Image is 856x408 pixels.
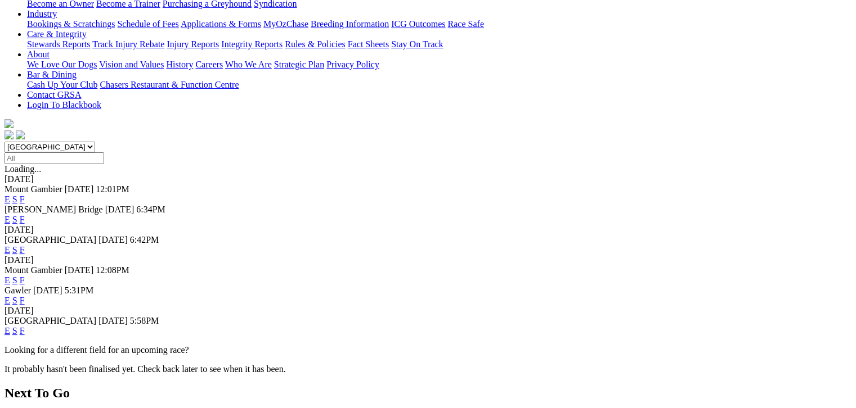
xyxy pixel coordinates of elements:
a: E [5,245,10,255]
a: Stewards Reports [27,39,90,49]
div: [DATE] [5,306,851,316]
span: [DATE] [33,285,62,295]
span: [DATE] [65,184,94,194]
a: S [12,215,17,224]
h2: Next To Go [5,386,851,401]
a: Schedule of Fees [117,19,178,29]
span: 12:08PM [96,265,129,275]
img: facebook.svg [5,130,14,139]
a: Integrity Reports [221,39,283,49]
p: Looking for a different field for an upcoming race? [5,345,851,355]
span: 5:31PM [65,285,94,295]
partial: It probably hasn't been finalised yet. Check back later to see when it has been. [5,364,286,374]
a: About [27,49,50,59]
div: Industry [27,19,851,29]
a: Fact Sheets [348,39,389,49]
a: Bar & Dining [27,70,77,79]
a: F [20,326,25,336]
a: Chasers Restaurant & Function Centre [100,80,239,89]
span: Mount Gambier [5,265,62,275]
span: 5:58PM [130,316,159,325]
a: E [5,275,10,285]
span: Loading... [5,164,41,174]
span: [GEOGRAPHIC_DATA] [5,316,96,325]
a: Race Safe [447,19,483,29]
a: S [12,326,17,336]
a: History [166,60,193,69]
a: F [20,215,25,224]
a: E [5,215,10,224]
a: Cash Up Your Club [27,80,97,89]
span: 12:01PM [96,184,129,194]
span: 6:34PM [136,205,165,214]
a: MyOzChase [263,19,308,29]
a: Contact GRSA [27,90,81,99]
input: Select date [5,152,104,164]
a: Applications & Forms [181,19,261,29]
span: [PERSON_NAME] Bridge [5,205,103,214]
a: Bookings & Scratchings [27,19,115,29]
a: F [20,296,25,305]
a: Care & Integrity [27,29,87,39]
a: Who We Are [225,60,272,69]
span: Gawler [5,285,31,295]
img: twitter.svg [16,130,25,139]
div: Care & Integrity [27,39,851,49]
a: S [12,275,17,285]
div: [DATE] [5,174,851,184]
span: [DATE] [98,316,128,325]
a: Industry [27,9,57,19]
div: Bar & Dining [27,80,851,90]
span: [GEOGRAPHIC_DATA] [5,235,96,244]
a: Vision and Values [99,60,164,69]
a: Privacy Policy [326,60,379,69]
a: Strategic Plan [274,60,324,69]
a: E [5,194,10,204]
a: Careers [195,60,223,69]
a: Login To Blackbook [27,100,101,110]
a: ICG Outcomes [391,19,445,29]
a: Rules & Policies [285,39,346,49]
span: 6:42PM [130,235,159,244]
div: [DATE] [5,255,851,265]
div: [DATE] [5,225,851,235]
a: Injury Reports [167,39,219,49]
span: Mount Gambier [5,184,62,194]
a: S [12,194,17,204]
span: [DATE] [98,235,128,244]
a: Breeding Information [311,19,389,29]
a: Track Injury Rebate [92,39,164,49]
a: Stay On Track [391,39,443,49]
span: [DATE] [65,265,94,275]
a: F [20,275,25,285]
a: S [12,245,17,255]
span: [DATE] [105,205,135,214]
div: About [27,60,851,70]
a: S [12,296,17,305]
a: F [20,245,25,255]
a: E [5,296,10,305]
a: We Love Our Dogs [27,60,97,69]
a: F [20,194,25,204]
img: logo-grsa-white.png [5,119,14,128]
a: E [5,326,10,336]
